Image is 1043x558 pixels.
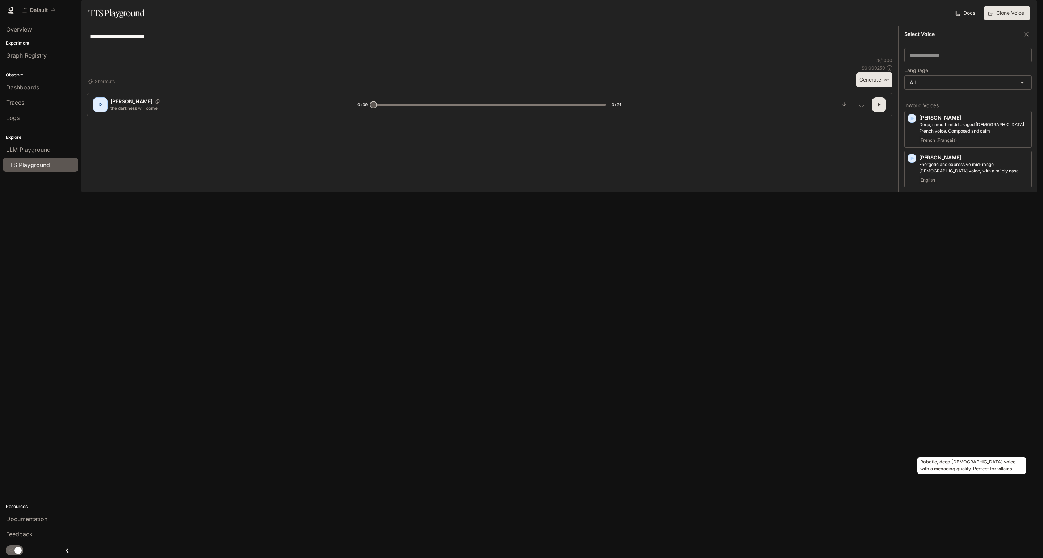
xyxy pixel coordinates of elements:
[919,176,937,184] span: English
[87,76,118,87] button: Shortcuts
[837,97,851,112] button: Download audio
[904,103,1032,108] p: Inworld Voices
[875,57,892,63] p: 25 / 1000
[95,99,106,111] div: D
[88,6,144,20] h1: TTS Playground
[917,457,1026,474] div: Robotic, deep [DEMOGRAPHIC_DATA] voice with a menacing quality. Perfect for villains
[984,6,1030,20] button: Clone Voice
[612,101,622,108] span: 0:01
[884,78,889,82] p: ⌘⏎
[919,114,1029,121] p: [PERSON_NAME]
[854,97,869,112] button: Inspect
[919,136,958,145] span: French (Français)
[919,121,1029,134] p: Deep, smooth middle-aged male French voice. Composed and calm
[919,161,1029,174] p: Energetic and expressive mid-range male voice, with a mildly nasal quality
[152,99,163,104] button: Copy Voice ID
[954,6,978,20] a: Docs
[856,72,892,87] button: Generate⌘⏎
[862,65,885,71] p: $ 0.000250
[110,105,340,111] p: the darkness will come
[30,7,48,13] p: Default
[110,98,152,105] p: [PERSON_NAME]
[919,154,1029,161] p: [PERSON_NAME]
[19,3,59,17] button: All workspaces
[904,68,928,73] p: Language
[357,101,368,108] span: 0:00
[905,76,1031,89] div: All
